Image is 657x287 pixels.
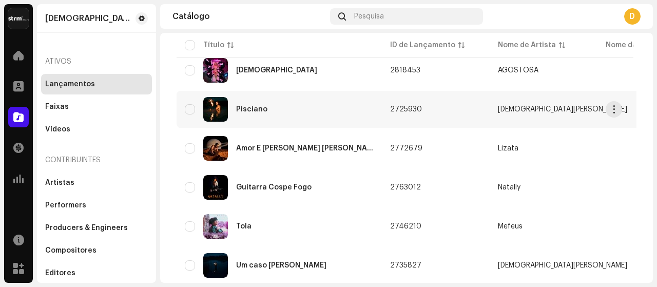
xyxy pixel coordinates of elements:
[390,262,421,269] span: 2735827
[236,184,312,191] div: Guitarra Cospe Fogo
[236,145,374,152] div: Amor E Guerra Em Saturno
[390,223,421,230] span: 2746210
[45,14,131,23] div: Diamon
[45,269,75,277] div: Editores
[390,40,455,50] div: ID de Lançamento
[41,195,152,216] re-m-nav-item: Performers
[498,184,520,191] div: Natally
[172,12,326,21] div: Catálogo
[498,106,627,113] span: Diamon Lamusik
[8,8,29,29] img: 408b884b-546b-4518-8448-1008f9c76b02
[498,223,627,230] span: Mefeus
[498,67,538,74] div: AGOSTOSA
[41,263,152,283] re-m-nav-item: Editores
[45,224,128,232] div: Producers & Engineers
[203,40,224,50] div: Título
[236,223,252,230] div: Tola
[41,173,152,193] re-m-nav-item: Artistas
[41,49,152,74] re-a-nav-header: Ativos
[45,125,70,133] div: Vídeos
[41,74,152,94] re-m-nav-item: Lançamentos
[236,67,317,74] div: Musa
[41,218,152,238] re-m-nav-item: Producers & Engineers
[498,262,627,269] span: Diamon Lamusik
[354,12,384,21] span: Pesquisa
[203,136,228,161] img: cd69da38-f736-41f7-b2c4-0f3164d4e808
[498,184,627,191] span: Natally
[203,97,228,122] img: 1cfd367a-e788-4e5c-a76f-746cdec3e069
[498,145,627,152] span: Lizata
[45,103,69,111] div: Faixas
[390,145,422,152] span: 2772679
[390,106,422,113] span: 2725930
[498,40,556,50] div: Nome de Artista
[390,67,420,74] span: 2818453
[41,240,152,261] re-m-nav-item: Compositores
[498,145,518,152] div: Lizata
[498,106,627,113] div: [DEMOGRAPHIC_DATA][PERSON_NAME]
[390,184,421,191] span: 2763012
[236,262,326,269] div: Um caso sério
[236,106,267,113] div: Pisciano
[624,8,641,25] div: D
[45,179,74,187] div: Artistas
[498,262,627,269] div: [DEMOGRAPHIC_DATA][PERSON_NAME]
[45,80,95,88] div: Lançamentos
[41,97,152,117] re-m-nav-item: Faixas
[45,246,96,255] div: Compositores
[41,119,152,140] re-m-nav-item: Vídeos
[203,214,228,239] img: 67b40e9c-2d6c-485c-be9d-564f76fe7b2a
[203,175,228,200] img: a893ef21-ee91-4b30-ae70-194ccd0fcd66
[203,58,228,83] img: 2cbabcb3-6ed0-4400-80e7-c37fd650f660
[498,223,523,230] div: Mefeus
[45,201,86,209] div: Performers
[498,67,627,74] span: AGOSTOSA
[41,148,152,173] re-a-nav-header: Contribuintes
[203,253,228,278] img: 1a5d4e0c-2fc3-4e8c-9429-c03d947a6e43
